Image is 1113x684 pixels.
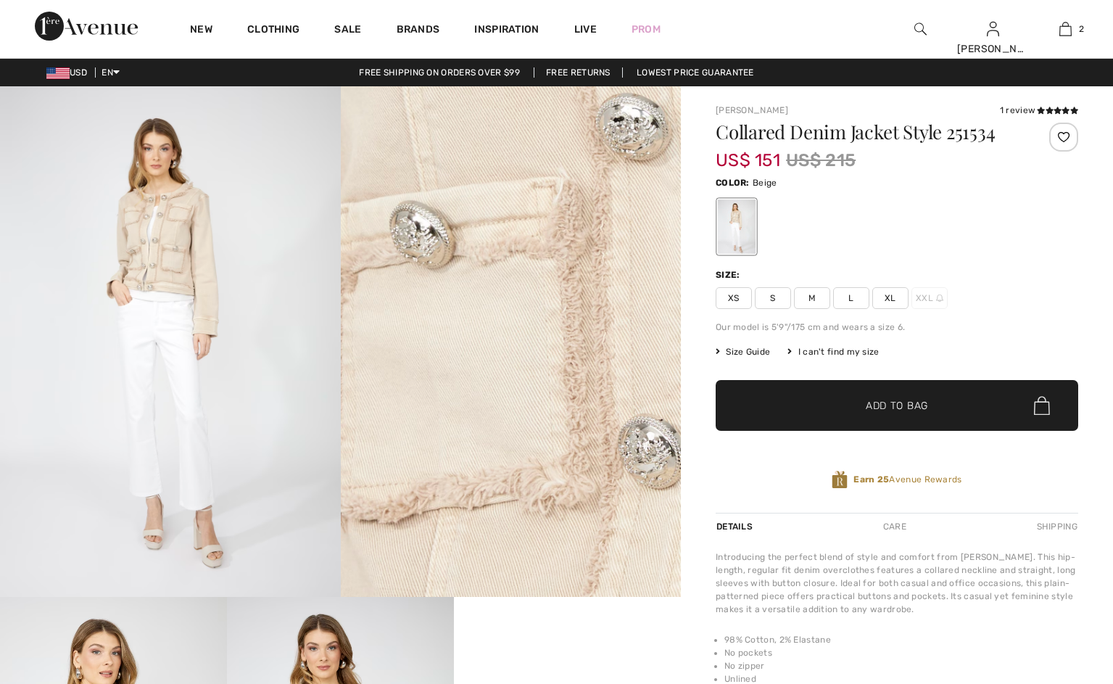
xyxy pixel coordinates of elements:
[35,12,138,41] img: 1ère Avenue
[341,86,682,597] img: Collared Denim Jacket Style 251534. 2
[866,398,928,413] span: Add to Bag
[334,23,361,38] a: Sale
[247,23,299,38] a: Clothing
[832,470,848,490] img: Avenue Rewards
[716,268,743,281] div: Size:
[786,147,856,173] span: US$ 215
[716,380,1078,431] button: Add to Bag
[716,321,1078,334] div: Our model is 5'9"/175 cm and wears a size 6.
[787,345,879,358] div: I can't find my size
[190,23,212,38] a: New
[871,514,919,540] div: Care
[911,287,948,309] span: XXL
[1034,396,1050,415] img: Bag.svg
[716,345,770,358] span: Size Guide
[574,22,597,37] a: Live
[716,178,750,188] span: Color:
[853,473,961,486] span: Avenue Rewards
[534,67,623,78] a: Free Returns
[724,633,1078,646] li: 98% Cotton, 2% Elastane
[625,67,766,78] a: Lowest Price Guarantee
[872,287,909,309] span: XL
[397,23,440,38] a: Brands
[718,199,756,254] div: Beige
[753,178,777,188] span: Beige
[936,294,943,302] img: ring-m.svg
[347,67,531,78] a: Free shipping on orders over $99
[716,551,1078,616] div: Introducing the perfect blend of style and comfort from [PERSON_NAME]. This hip-length, regular f...
[46,67,93,78] span: USD
[853,474,889,485] strong: Earn 25
[716,287,752,309] span: XS
[716,514,756,540] div: Details
[716,136,780,170] span: US$ 151
[987,20,999,38] img: My Info
[833,287,869,309] span: L
[724,646,1078,659] li: No pockets
[1079,22,1084,36] span: 2
[716,123,1018,141] h1: Collared Denim Jacket Style 251534
[755,287,791,309] span: S
[794,287,830,309] span: M
[46,67,70,79] img: US Dollar
[957,41,1028,57] div: [PERSON_NAME]
[632,22,661,37] a: Prom
[914,20,927,38] img: search the website
[474,23,539,38] span: Inspiration
[1030,20,1101,38] a: 2
[724,659,1078,672] li: No zipper
[987,22,999,36] a: Sign In
[1000,104,1078,117] div: 1 review
[716,105,788,115] a: [PERSON_NAME]
[1033,514,1078,540] div: Shipping
[102,67,120,78] span: EN
[1059,20,1072,38] img: My Bag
